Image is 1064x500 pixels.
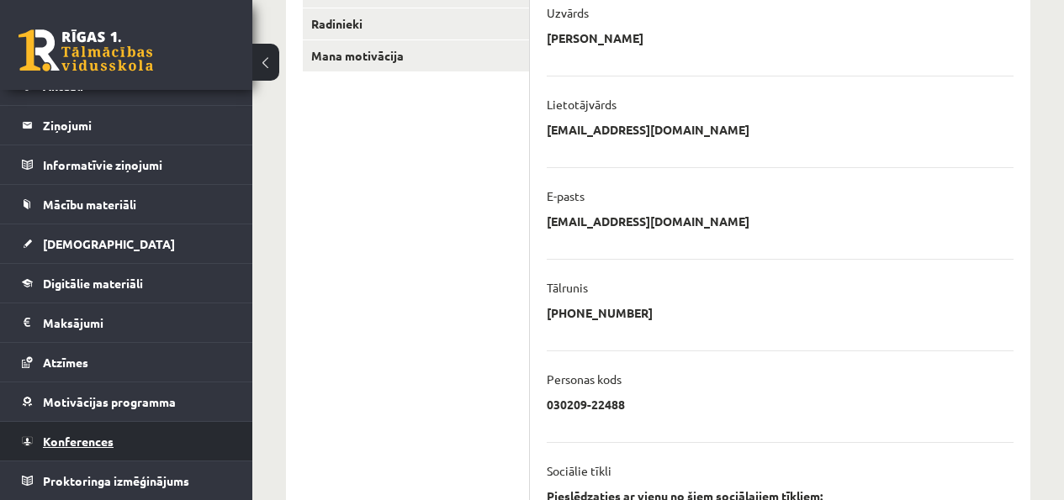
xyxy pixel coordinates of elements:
a: Konferences [22,422,231,461]
a: Mācību materiāli [22,185,231,224]
p: Tālrunis [547,280,588,295]
a: Radinieki [303,8,529,39]
a: Digitālie materiāli [22,264,231,303]
p: Uzvārds [547,5,589,20]
p: [EMAIL_ADDRESS][DOMAIN_NAME] [547,122,749,137]
p: [EMAIL_ADDRESS][DOMAIN_NAME] [547,213,749,229]
span: Motivācijas programma [43,394,176,409]
p: Personas kods [547,371,622,387]
span: [DEMOGRAPHIC_DATA] [43,236,175,251]
a: Informatīvie ziņojumi [22,145,231,184]
span: Proktoringa izmēģinājums [43,473,189,488]
p: [PHONE_NUMBER] [547,305,653,320]
a: Rīgas 1. Tālmācības vidusskola [19,29,153,71]
p: Lietotājvārds [547,97,617,112]
a: Maksājumi [22,303,231,342]
legend: Ziņojumi [43,106,231,145]
p: E-pasts [547,188,585,203]
a: Ziņojumi [22,106,231,145]
a: Mana motivācija [303,40,529,71]
p: Sociālie tīkli [547,463,611,478]
a: Atzīmes [22,343,231,382]
a: Proktoringa izmēģinājums [22,461,231,500]
span: Mācību materiāli [43,197,136,212]
span: Atzīmes [43,355,88,370]
a: [DEMOGRAPHIC_DATA] [22,224,231,263]
p: [PERSON_NAME] [547,30,643,45]
span: Konferences [43,434,114,449]
a: Motivācijas programma [22,382,231,421]
legend: Maksājumi [43,303,231,342]
span: Digitālie materiāli [43,276,143,291]
legend: Informatīvie ziņojumi [43,145,231,184]
p: 030209-22488 [547,397,625,412]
